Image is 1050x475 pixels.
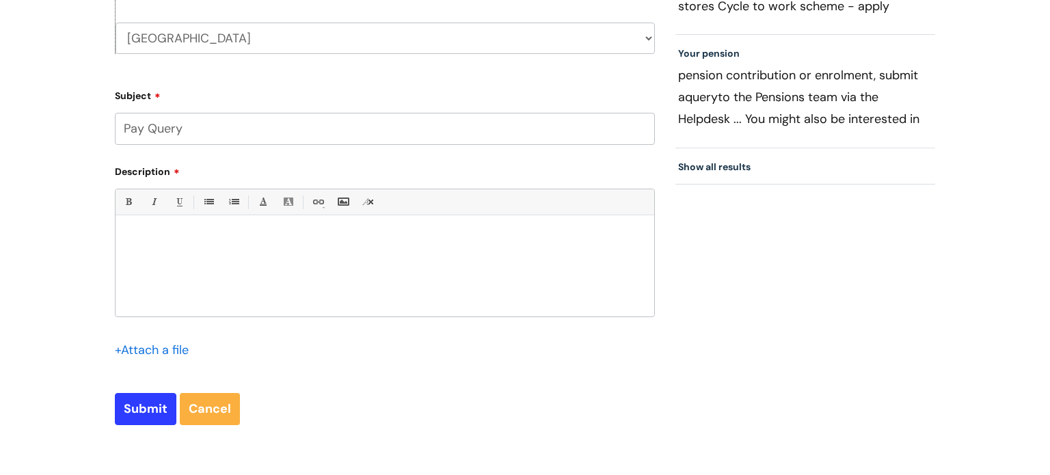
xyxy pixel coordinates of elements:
a: Your pension [678,47,740,59]
a: Remove formatting (Ctrl-\) [360,193,377,211]
label: Description [115,161,655,178]
a: Italic (Ctrl-I) [145,193,162,211]
span: query [685,89,718,105]
a: Font Color [254,193,271,211]
input: Submit [115,393,176,424]
a: Cancel [180,393,240,424]
label: Subject [115,85,655,102]
a: Underline(Ctrl-U) [170,193,187,211]
a: Bold (Ctrl-B) [120,193,137,211]
a: Link [309,193,326,211]
p: pension contribution or enrolment, submit a to the Pensions team via the Helpdesk ... You might a... [678,64,932,130]
a: 1. Ordered List (Ctrl-Shift-8) [225,193,242,211]
div: Attach a file [115,339,197,361]
a: Back Color [280,193,297,211]
a: • Unordered List (Ctrl-Shift-7) [200,193,217,211]
a: Insert Image... [334,193,351,211]
a: Show all results [678,161,751,173]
